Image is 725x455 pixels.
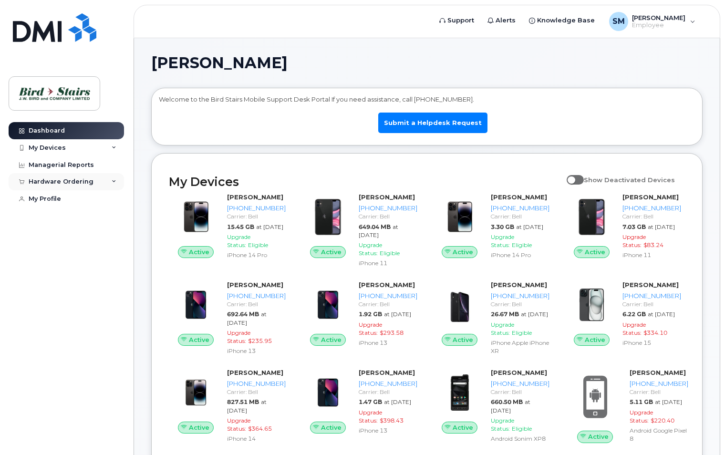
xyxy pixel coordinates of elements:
[248,425,272,432] span: $364.65
[453,335,473,344] span: Active
[359,321,382,336] span: Upgrade Status:
[359,281,415,289] strong: [PERSON_NAME]
[227,233,250,248] span: Upgrade Status:
[440,373,479,412] img: image20231002-3703462-pts7pf.jpeg
[491,251,549,259] div: iPhone 14 Pro
[433,368,553,445] a: Active[PERSON_NAME][PHONE_NUMBER]Carrier: Bell660.50 MBat [DATE]Upgrade Status:EligibleAndroid So...
[169,368,290,445] a: Active[PERSON_NAME][PHONE_NUMBER]Carrier: Bell827.51 MBat [DATE]Upgrade Status:$364.65iPhone 14
[359,426,417,434] div: iPhone 13
[301,368,422,436] a: Active[PERSON_NAME][PHONE_NUMBER]Carrier: Bell1.47 GBat [DATE]Upgrade Status:$398.43iPhone 13
[622,251,681,259] div: iPhone 11
[491,233,514,248] span: Upgrade Status:
[651,417,674,424] span: $220.40
[227,379,286,388] div: [PHONE_NUMBER]
[227,398,267,414] span: at [DATE]
[655,398,682,405] span: at [DATE]
[622,310,646,318] span: 6.22 GB
[309,197,348,237] img: iPhone_11.jpg
[169,175,562,189] h2: My Devices
[630,426,688,443] div: Android Google Pixel 8
[491,339,549,355] div: iPhone Apple iPhone XR
[359,241,382,257] span: Upgrade Status:
[630,409,653,424] span: Upgrade Status:
[491,388,549,396] div: Carrier: Bell
[433,193,553,261] a: Active[PERSON_NAME][PHONE_NUMBER]Carrier: Bell3.30 GBat [DATE]Upgrade Status:EligibleiPhone 14 Pro
[176,285,216,324] img: image20231002-3703462-1ig824h.jpeg
[359,212,417,220] div: Carrier: Bell
[227,193,283,201] strong: [PERSON_NAME]
[622,193,679,201] strong: [PERSON_NAME]
[321,248,342,257] span: Active
[512,425,532,432] span: Eligible
[227,329,250,344] span: Upgrade Status:
[491,281,547,289] strong: [PERSON_NAME]
[440,285,479,324] img: image20231002-3703462-1qb80zy.jpeg
[159,95,695,104] p: Welcome to the Bird Stairs Mobile Support Desk Portal If you need assistance, call [PHONE_NUMBER].
[630,369,686,376] strong: [PERSON_NAME]
[630,388,688,396] div: Carrier: Bell
[491,291,549,300] div: [PHONE_NUMBER]
[622,223,646,230] span: 7.03 GB
[359,409,382,424] span: Upgrade Status:
[622,281,679,289] strong: [PERSON_NAME]
[643,329,667,336] span: $334.10
[227,347,286,355] div: iPhone 13
[491,398,523,405] span: 660.50 MB
[359,379,417,388] div: [PHONE_NUMBER]
[359,291,417,300] div: [PHONE_NUMBER]
[359,300,417,308] div: Carrier: Bell
[169,193,290,261] a: Active[PERSON_NAME][PHONE_NUMBER]Carrier: Bell15.45 GBat [DATE]Upgrade Status:EligibleiPhone 14 Pro
[309,285,348,324] img: image20231002-3703462-1ig824h.jpeg
[565,368,685,445] a: Active[PERSON_NAME][PHONE_NUMBER]Carrier: Bell5.11 GBat [DATE]Upgrade Status:$220.40Android Googl...
[491,417,514,432] span: Upgrade Status:
[359,339,417,347] div: iPhone 13
[227,369,283,376] strong: [PERSON_NAME]
[227,310,267,326] span: at [DATE]
[433,280,553,357] a: Active[PERSON_NAME][PHONE_NUMBER]Carrier: Bell26.67 MBat [DATE]Upgrade Status:EligibleiPhone Appl...
[567,171,574,178] input: Show Deactivated Devices
[491,300,549,308] div: Carrier: Bell
[622,339,681,347] div: iPhone 15
[491,379,549,388] div: [PHONE_NUMBER]
[453,248,473,257] span: Active
[491,204,549,213] div: [PHONE_NUMBER]
[227,417,250,432] span: Upgrade Status:
[256,223,283,230] span: at [DATE]
[491,212,549,220] div: Carrier: Bell
[630,379,688,388] div: [PHONE_NUMBER]
[572,285,611,324] img: iPhone_15_Black.png
[176,197,216,237] img: image20231002-3703462-11aim6e.jpeg
[622,291,681,300] div: [PHONE_NUMBER]
[572,197,611,237] img: iPhone_11.jpg
[189,335,209,344] span: Active
[491,193,547,201] strong: [PERSON_NAME]
[565,193,685,261] a: Active[PERSON_NAME][PHONE_NUMBER]Carrier: Bell7.03 GBat [DATE]Upgrade Status:$83.24iPhone 11
[359,204,417,213] div: [PHONE_NUMBER]
[227,212,286,220] div: Carrier: Bell
[453,423,473,432] span: Active
[380,329,404,336] span: $293.58
[585,248,605,257] span: Active
[380,249,400,257] span: Eligible
[189,248,209,257] span: Active
[151,56,288,70] span: [PERSON_NAME]
[227,300,286,308] div: Carrier: Bell
[227,388,286,396] div: Carrier: Bell
[321,335,342,344] span: Active
[359,398,382,405] span: 1.47 GB
[248,337,272,344] span: $235.95
[622,300,681,308] div: Carrier: Bell
[585,335,605,344] span: Active
[630,398,653,405] span: 5.11 GB
[301,193,422,269] a: Active[PERSON_NAME][PHONE_NUMBER]Carrier: Bell649.04 MBat [DATE]Upgrade Status:EligibleiPhone 11
[643,241,663,248] span: $83.24
[359,388,417,396] div: Carrier: Bell
[359,310,382,318] span: 1.92 GB
[516,223,543,230] span: at [DATE]
[384,310,411,318] span: at [DATE]
[491,310,519,318] span: 26.67 MB
[227,310,259,318] span: 692.64 MB
[622,204,681,213] div: [PHONE_NUMBER]
[309,373,348,412] img: image20231002-3703462-1ig824h.jpeg
[227,281,283,289] strong: [PERSON_NAME]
